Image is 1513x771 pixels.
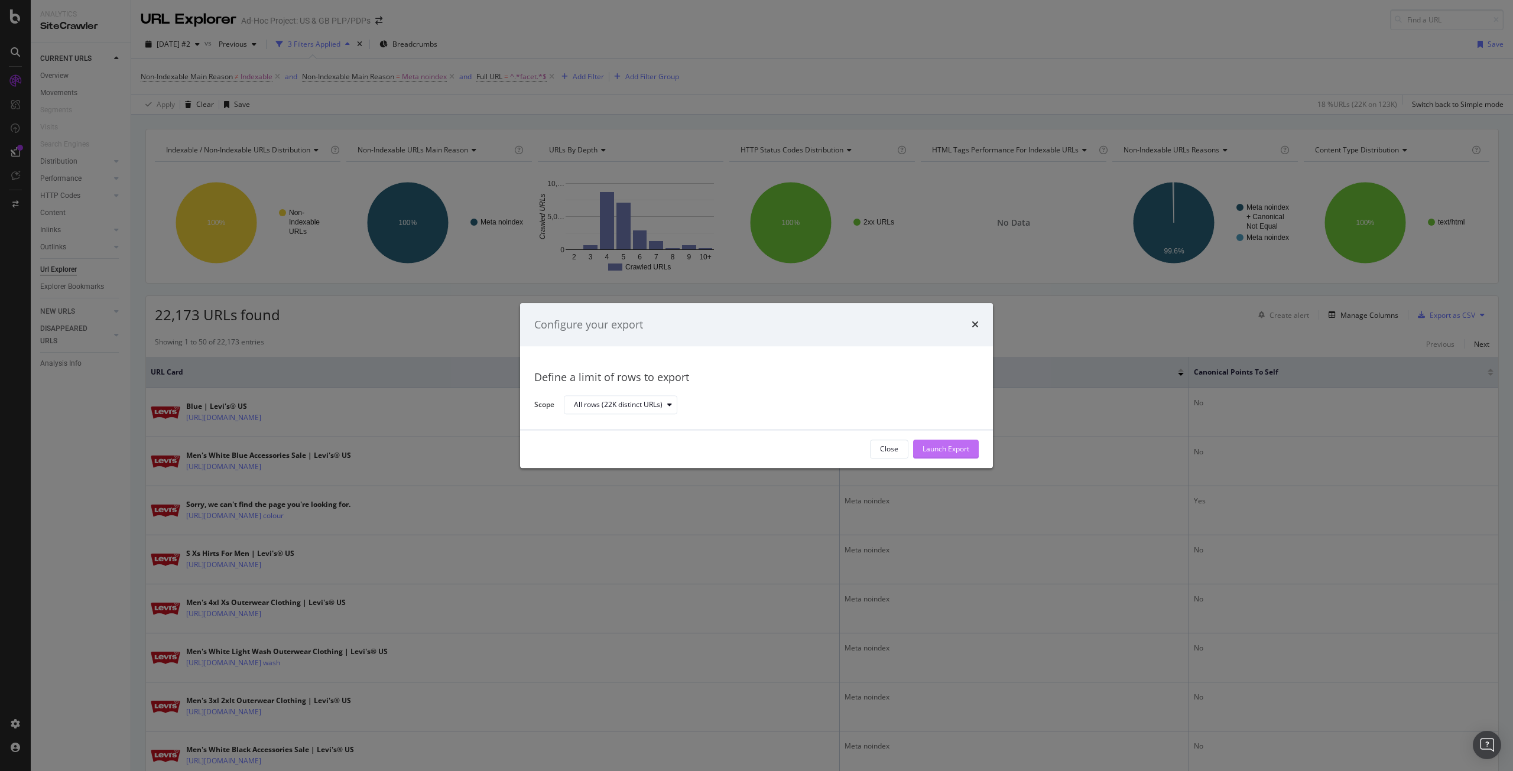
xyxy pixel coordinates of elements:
[520,303,993,468] div: modal
[972,317,979,333] div: times
[574,402,663,409] div: All rows (22K distinct URLs)
[1473,731,1501,759] div: Open Intercom Messenger
[564,396,677,415] button: All rows (22K distinct URLs)
[534,317,643,333] div: Configure your export
[880,444,898,454] div: Close
[534,399,554,412] label: Scope
[534,370,979,386] div: Define a limit of rows to export
[870,440,908,458] button: Close
[913,440,979,458] button: Launch Export
[923,444,969,454] div: Launch Export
